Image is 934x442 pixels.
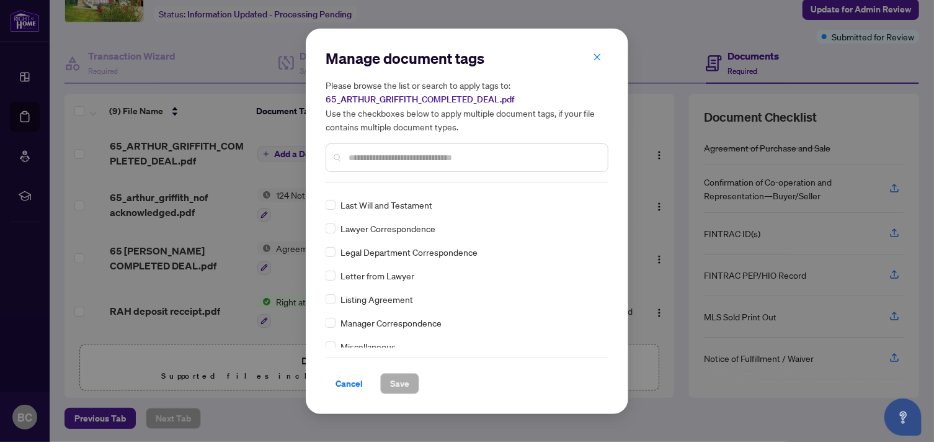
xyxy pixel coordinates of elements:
span: Miscellaneous [340,340,396,353]
button: Cancel [326,373,373,394]
span: Lawyer Correspondence [340,222,435,235]
button: Open asap [884,399,922,436]
span: Last Will and Testament [340,198,432,212]
span: Manager Correspondence [340,316,442,330]
span: close [593,53,602,61]
span: Letter from Lawyer [340,269,414,282]
span: Legal Department Correspondence [340,245,478,259]
h2: Manage document tags [326,48,608,68]
h5: Please browse the list or search to apply tags to: Use the checkboxes below to apply multiple doc... [326,78,608,133]
span: Cancel [336,374,363,394]
button: Save [380,373,419,394]
span: Listing Agreement [340,292,413,306]
span: 65_ARTHUR_GRIFFITH_COMPLETED_DEAL.pdf [326,94,514,105]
